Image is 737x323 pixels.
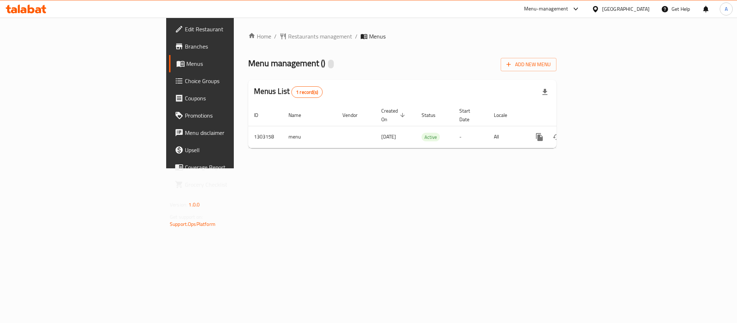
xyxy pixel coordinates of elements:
[524,5,568,13] div: Menu-management
[169,55,289,72] a: Menus
[185,111,283,120] span: Promotions
[531,128,548,146] button: more
[185,163,283,172] span: Coverage Report
[185,128,283,137] span: Menu disclaimer
[185,42,283,51] span: Branches
[488,126,525,148] td: All
[342,111,367,119] span: Vendor
[169,72,289,90] a: Choice Groups
[185,77,283,85] span: Choice Groups
[169,90,289,107] a: Coupons
[725,5,728,13] span: A
[355,32,358,41] li: /
[170,219,215,229] a: Support.OpsPlatform
[169,38,289,55] a: Branches
[248,104,606,148] table: enhanced table
[170,200,187,209] span: Version:
[288,111,310,119] span: Name
[525,104,606,126] th: Actions
[185,180,283,189] span: Grocery Checklist
[536,83,554,101] div: Export file
[501,58,556,71] button: Add New Menu
[169,141,289,159] a: Upsell
[248,55,325,71] span: Menu management ( )
[291,86,323,98] div: Total records count
[170,212,203,222] span: Get support on:
[169,107,289,124] a: Promotions
[254,111,268,119] span: ID
[381,106,407,124] span: Created On
[548,128,565,146] button: Change Status
[288,32,352,41] span: Restaurants management
[169,176,289,193] a: Grocery Checklist
[188,200,200,209] span: 1.0.0
[506,60,551,69] span: Add New Menu
[186,59,283,68] span: Menus
[169,21,289,38] a: Edit Restaurant
[602,5,650,13] div: [GEOGRAPHIC_DATA]
[292,89,322,96] span: 1 record(s)
[422,111,445,119] span: Status
[185,25,283,33] span: Edit Restaurant
[169,159,289,176] a: Coverage Report
[454,126,488,148] td: -
[422,133,440,141] span: Active
[279,32,352,41] a: Restaurants management
[381,132,396,141] span: [DATE]
[254,86,323,98] h2: Menus List
[185,146,283,154] span: Upsell
[169,124,289,141] a: Menu disclaimer
[459,106,479,124] span: Start Date
[248,32,556,41] nav: breadcrumb
[369,32,386,41] span: Menus
[494,111,517,119] span: Locale
[283,126,337,148] td: menu
[185,94,283,103] span: Coupons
